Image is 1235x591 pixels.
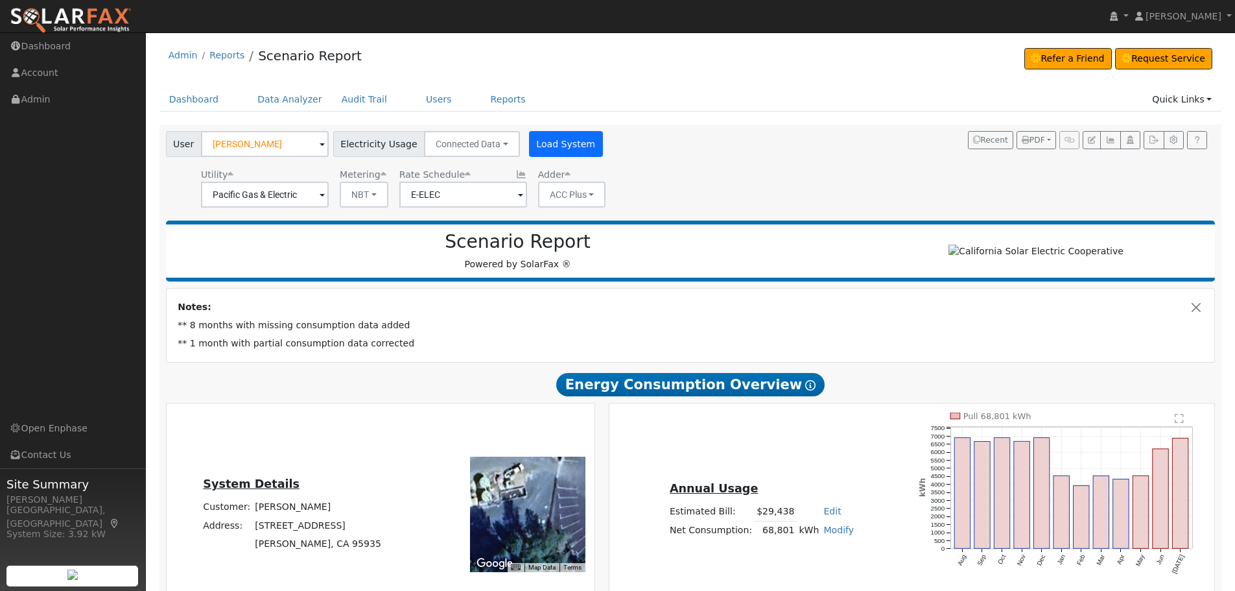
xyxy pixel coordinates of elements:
[201,168,329,182] div: Utility
[1014,441,1029,548] rect: onclick=""
[931,424,945,431] text: 7500
[968,131,1013,149] button: Recent
[528,563,556,572] button: Map Data
[1096,553,1107,566] text: Mar
[667,521,754,540] td: Net Consumption:
[931,505,945,512] text: 2500
[538,168,606,182] div: Adder
[1146,11,1221,21] span: [PERSON_NAME]
[253,498,384,516] td: [PERSON_NAME]
[203,477,300,490] u: System Details
[172,231,864,271] div: Powered by SolarFax ®
[931,432,945,439] text: 7000
[805,380,816,391] i: Show Help
[1056,553,1067,566] text: Jan
[340,168,388,182] div: Metering
[1034,437,1050,548] rect: onclick=""
[823,525,854,535] a: Modify
[918,478,927,497] text: kWh
[201,182,329,208] input: Select a Utility
[1074,485,1089,548] rect: onclick=""
[1016,553,1027,567] text: Nov
[1120,131,1140,149] button: Login As
[201,131,329,157] input: Select a User
[1115,48,1213,70] a: Request Service
[1053,476,1069,548] rect: onclick=""
[511,563,520,572] button: Keyboard shortcuts
[253,516,384,535] td: [STREET_ADDRESS]
[424,131,520,157] button: Connected Data
[1024,48,1112,70] a: Refer a Friend
[931,464,945,472] text: 5000
[1116,553,1127,565] text: Apr
[179,231,856,253] h2: Scenario Report
[931,496,945,503] text: 3000
[416,88,462,112] a: Users
[399,182,527,208] input: Select a Rate Schedule
[1190,300,1203,314] button: Close
[755,502,797,521] td: $29,438
[6,476,139,493] span: Site Summary
[258,48,362,64] a: Scenario Report
[563,564,582,571] a: Terms (opens in new tab)
[963,411,1031,420] text: Pull 68,801 kWh
[994,437,1010,548] rect: onclick=""
[6,493,139,507] div: [PERSON_NAME]
[209,50,244,60] a: Reports
[176,317,1206,335] td: ** 8 months with missing consumption data added
[159,88,229,112] a: Dashboard
[931,481,945,488] text: 4000
[931,513,945,520] text: 2000
[6,503,139,531] div: [GEOGRAPHIC_DATA], [GEOGRAPHIC_DATA]
[556,373,825,396] span: Energy Consumption Overview
[976,553,988,566] text: Sep
[248,88,332,112] a: Data Analyzer
[934,537,945,544] text: 500
[931,521,945,528] text: 1500
[1036,553,1047,567] text: Dec
[956,553,967,566] text: Aug
[166,131,202,157] span: User
[996,553,1007,566] text: Oct
[1135,553,1146,568] text: May
[1083,131,1101,149] button: Edit User
[178,302,211,312] strong: Notes:
[931,472,945,479] text: 4500
[201,516,253,535] td: Address:
[1100,131,1120,149] button: Multi-Series Graph
[1171,553,1186,575] text: [DATE]
[974,441,990,548] rect: onclick=""
[332,88,397,112] a: Audit Trail
[340,182,388,208] button: NBT
[399,169,471,180] span: Alias: None
[1144,131,1164,149] button: Export Interval Data
[823,506,841,516] a: Edit
[1155,553,1166,566] text: Jun
[201,498,253,516] td: Customer:
[1142,88,1221,112] a: Quick Links
[529,131,603,157] button: Load System
[1175,413,1184,423] text: 
[473,555,516,572] a: Open this area in Google Maps (opens a new window)
[1022,136,1045,145] span: PDF
[473,555,516,572] img: Google
[1113,479,1129,548] rect: onclick=""
[755,521,797,540] td: 68,801
[1187,131,1207,149] a: Help Link
[797,521,821,540] td: kWh
[667,502,754,521] td: Estimated Bill:
[948,245,1123,258] img: California Solar Electric Cooperative
[931,448,945,455] text: 6000
[1094,476,1109,548] rect: onclick=""
[1173,438,1188,548] rect: onclick=""
[931,529,945,536] text: 1000
[333,131,425,157] span: Electricity Usage
[481,88,535,112] a: Reports
[1164,131,1184,149] button: Settings
[169,50,198,60] a: Admin
[67,570,78,580] img: retrieve
[538,182,606,208] button: ACC Plus
[1076,553,1087,566] text: Feb
[1153,449,1168,549] rect: onclick=""
[109,518,121,529] a: Map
